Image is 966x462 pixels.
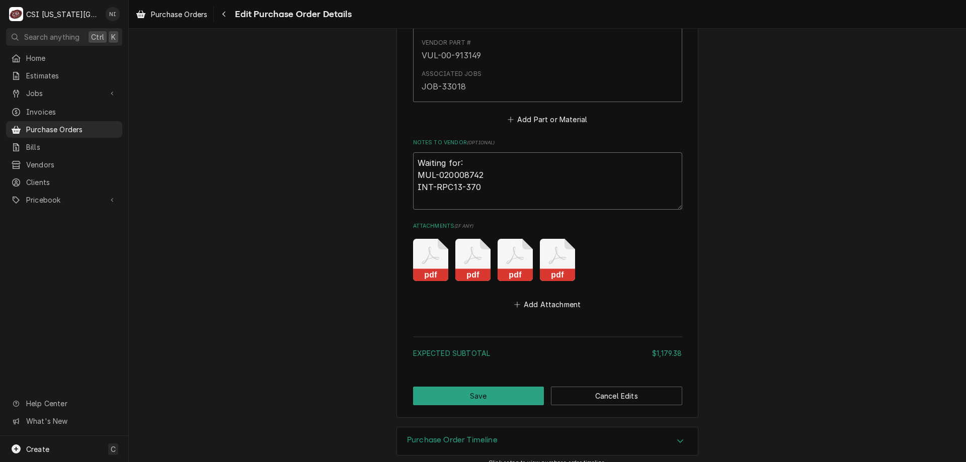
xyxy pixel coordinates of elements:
[91,32,104,42] span: Ctrl
[151,9,207,20] span: Purchase Orders
[24,32,79,42] span: Search anything
[9,7,23,21] div: C
[551,387,682,405] button: Cancel Edits
[397,427,698,455] button: Accordion Details Expand Trigger
[111,444,116,454] span: C
[26,445,49,453] span: Create
[467,140,495,145] span: ( optional )
[413,152,682,210] textarea: Waiting for: MUL-020008742 INT-RPC13-370
[413,333,682,365] div: Amount Summary
[413,387,682,405] div: Button Group Row
[6,104,122,120] a: Invoices
[422,69,481,78] div: Associated Jobs
[455,239,491,281] button: pdf
[6,395,122,412] a: Go to Help Center
[106,7,120,21] div: NI
[652,348,682,358] div: $1,179.38
[26,88,102,99] span: Jobs
[26,70,117,81] span: Estimates
[506,113,589,127] button: Add Part or Material
[397,427,698,455] div: Accordion Header
[26,124,117,135] span: Purchase Orders
[111,32,116,42] span: K
[6,413,122,429] a: Go to What's New
[6,121,122,138] a: Purchase Orders
[26,9,100,20] div: CSI [US_STATE][GEOGRAPHIC_DATA]
[26,107,117,117] span: Invoices
[413,222,682,312] div: Attachments
[132,6,211,23] a: Purchase Orders
[413,222,682,230] label: Attachments
[413,348,682,358] div: Expected Subtotal
[6,85,122,102] a: Go to Jobs
[26,177,117,188] span: Clients
[413,387,682,405] div: Button Group
[6,28,122,46] button: Search anythingCtrlK
[454,223,473,229] span: ( if any )
[422,38,471,47] div: Vendor Part #
[396,427,698,456] div: Purchase Order Timeline
[6,156,122,173] a: Vendors
[413,387,544,405] button: Save
[413,239,448,281] button: pdf
[422,49,481,61] div: VUL-00-913149
[26,159,117,170] span: Vendors
[216,6,232,22] button: Navigate back
[9,7,23,21] div: CSI Kansas City's Avatar
[232,8,351,21] span: Edit Purchase Order Details
[407,435,498,445] h3: Purchase Order Timeline
[498,239,533,281] button: pdf
[422,80,466,93] div: JOB-33018
[512,298,583,312] button: Add Attachment
[26,398,116,409] span: Help Center
[6,174,122,191] a: Clients
[6,192,122,208] a: Go to Pricebook
[26,142,117,152] span: Bills
[6,67,122,84] a: Estimates
[413,139,682,147] label: Notes to Vendor
[26,416,116,426] span: What's New
[413,139,682,210] div: Notes to Vendor
[26,195,102,205] span: Pricebook
[106,7,120,21] div: Nate Ingram's Avatar
[413,349,491,357] span: Expected Subtotal
[6,139,122,155] a: Bills
[26,53,117,63] span: Home
[6,50,122,66] a: Home
[540,239,575,281] button: pdf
